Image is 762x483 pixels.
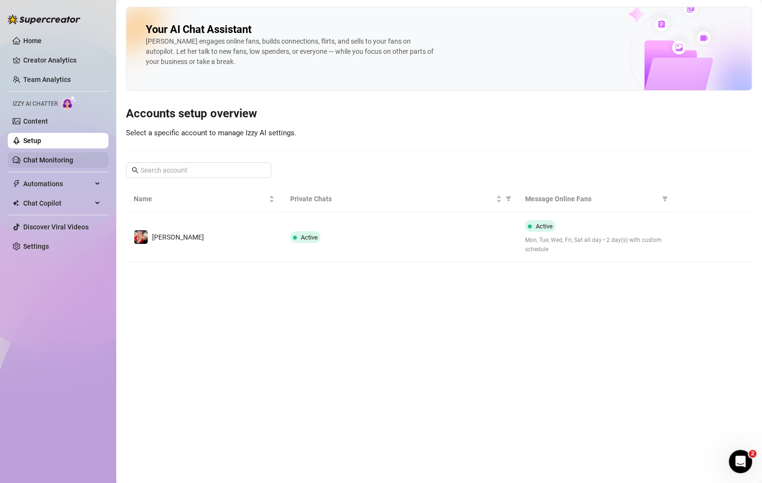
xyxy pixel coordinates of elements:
[140,165,258,176] input: Search account
[504,192,513,206] span: filter
[23,37,42,45] a: Home
[146,36,436,67] div: [PERSON_NAME] engages online fans, builds connections, flirts, and sells to your fans on autopilo...
[13,200,19,207] img: Chat Copilot
[23,52,101,68] a: Creator Analytics
[282,186,517,212] th: Private Chats
[749,450,757,458] span: 2
[301,234,318,241] span: Active
[23,223,89,231] a: Discover Viral Videos
[152,233,204,241] span: [PERSON_NAME]
[290,193,494,204] span: Private Chats
[536,223,553,230] span: Active
[13,180,20,188] span: thunderbolt
[23,156,73,164] a: Chat Monitoring
[126,129,296,137] span: Select a specific account to manage Izzy AI settings.
[13,99,58,109] span: Izzy AI Chatter
[8,15,80,24] img: logo-BBDzfeDw.svg
[134,193,267,204] span: Name
[660,192,670,206] span: filter
[23,76,71,83] a: Team Analytics
[662,196,668,202] span: filter
[132,167,139,174] span: search
[525,236,666,254] span: Mon, Tue, Wed, Fri, Sat all day • 2 day(s) with custom schedule
[62,96,77,110] img: AI Chatter
[126,186,282,212] th: Name
[23,137,41,145] a: Setup
[146,23,251,36] h2: Your AI Chat Assistant
[23,176,92,192] span: Automations
[729,450,752,473] iframe: Intercom live chat
[23,242,49,250] a: Settings
[126,106,752,122] h3: Accounts setup overview
[23,195,92,211] span: Chat Copilot
[506,196,512,202] span: filter
[525,193,658,204] span: Message Online Fans
[134,230,148,244] img: Emma
[23,117,48,125] a: Content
